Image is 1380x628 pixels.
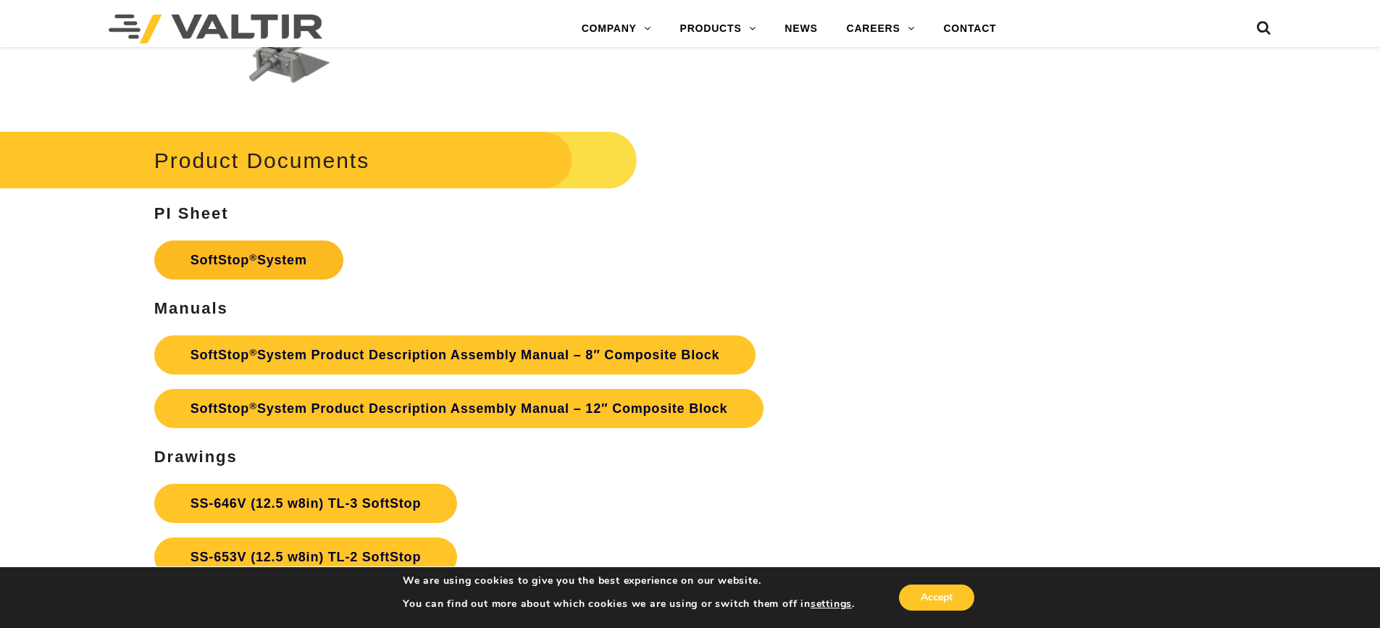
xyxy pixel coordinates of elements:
sup: ® [249,401,257,411]
p: We are using cookies to give you the best experience on our website. [403,574,855,587]
strong: Drawings [154,448,238,466]
strong: Manuals [154,299,228,317]
button: Accept [899,585,974,611]
a: SoftStop®System Product Description Assembly Manual – 8″ Composite Block [154,335,756,374]
a: COMPANY [567,14,666,43]
a: CAREERS [832,14,929,43]
a: SoftStop®System Product Description Assembly Manual – 12″ Composite Block [154,389,764,428]
a: SS-646V (12.5 w8in) TL-3 SoftStop [154,484,457,523]
sup: ® [249,347,257,358]
a: CONTACT [929,14,1011,43]
a: PRODUCTS [666,14,771,43]
img: Valtir [109,14,322,43]
strong: PI Sheet [154,204,229,222]
p: You can find out more about which cookies we are using or switch them off in . [403,598,855,611]
a: NEWS [770,14,832,43]
button: settings [811,598,852,611]
a: SoftStop®System [154,240,343,280]
a: SS-653V (12.5 w8in) TL-2 SoftStop [154,537,457,577]
sup: ® [249,252,257,263]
